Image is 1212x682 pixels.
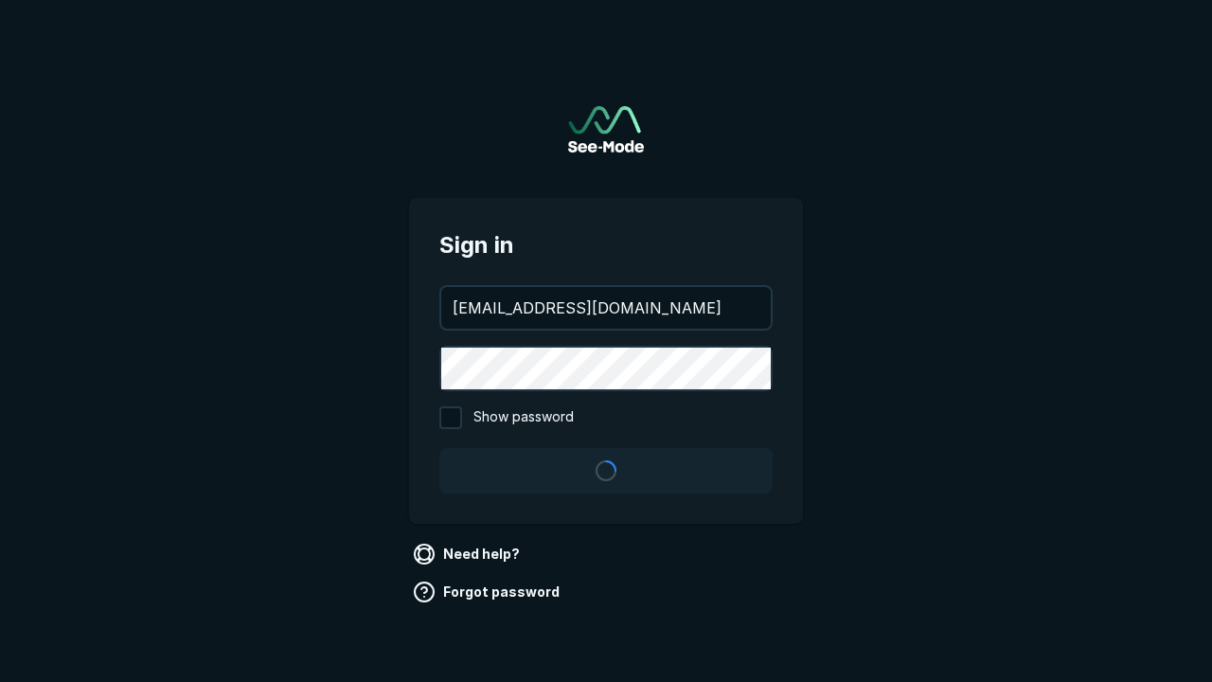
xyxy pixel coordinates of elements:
a: Go to sign in [568,106,644,153]
span: Show password [473,406,574,429]
a: Forgot password [409,577,567,607]
span: Sign in [439,228,773,262]
img: See-Mode Logo [568,106,644,153]
a: Need help? [409,539,527,569]
input: your@email.com [441,287,771,329]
